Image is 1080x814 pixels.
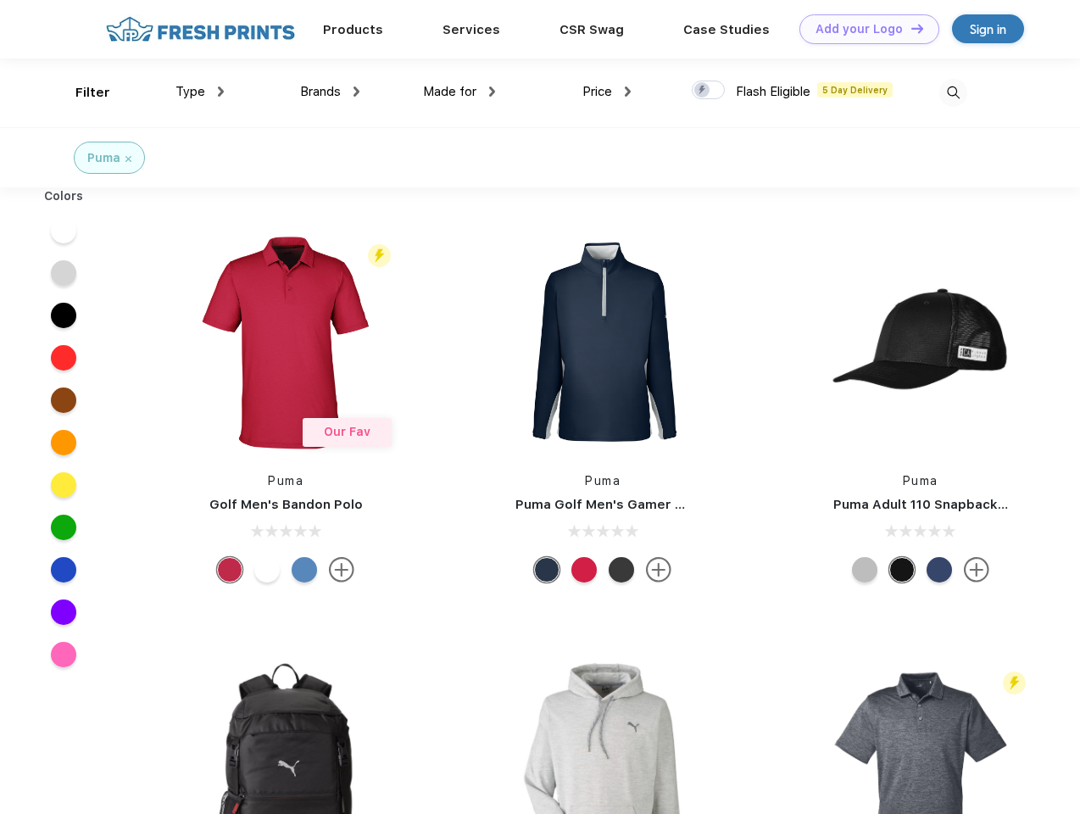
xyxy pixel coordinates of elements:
div: Ski Patrol [217,557,242,583]
div: Add your Logo [816,22,903,36]
div: Puma Black [609,557,634,583]
div: Peacoat with Qut Shd [927,557,952,583]
span: Price [582,84,612,99]
img: more.svg [646,557,671,583]
div: Quarry with Brt Whit [852,557,877,583]
div: Lake Blue [292,557,317,583]
img: desktop_search.svg [939,79,967,107]
img: fo%20logo%202.webp [101,14,300,44]
div: Puma [87,149,120,167]
a: CSR Swag [559,22,624,37]
div: Sign in [970,20,1006,39]
span: Flash Eligible [736,84,810,99]
img: dropdown.png [625,86,631,97]
img: flash_active_toggle.svg [368,244,391,267]
img: func=resize&h=266 [490,230,715,455]
span: Brands [300,84,341,99]
img: func=resize&h=266 [173,230,398,455]
div: Navy Blazer [534,557,559,583]
a: Sign in [952,14,1024,43]
img: more.svg [964,557,989,583]
img: filter_cancel.svg [125,156,131,162]
div: Ski Patrol [571,557,597,583]
span: Our Fav [324,425,370,438]
a: Puma Golf Men's Gamer Golf Quarter-Zip [515,497,783,512]
span: Type [175,84,205,99]
a: Puma [903,474,938,488]
div: Colors [31,187,97,205]
a: Products [323,22,383,37]
img: flash_active_toggle.svg [1003,672,1026,694]
span: Made for [423,84,476,99]
div: Filter [75,83,110,103]
a: Services [443,22,500,37]
a: Puma [268,474,303,488]
a: Puma [585,474,621,488]
img: more.svg [329,557,354,583]
div: Pma Blk with Pma Blk [889,557,915,583]
img: dropdown.png [218,86,224,97]
img: func=resize&h=266 [808,230,1033,455]
div: Bright White [254,557,280,583]
img: dropdown.png [354,86,359,97]
a: Golf Men's Bandon Polo [209,497,363,512]
img: dropdown.png [489,86,495,97]
img: DT [911,24,923,33]
span: 5 Day Delivery [817,82,893,98]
